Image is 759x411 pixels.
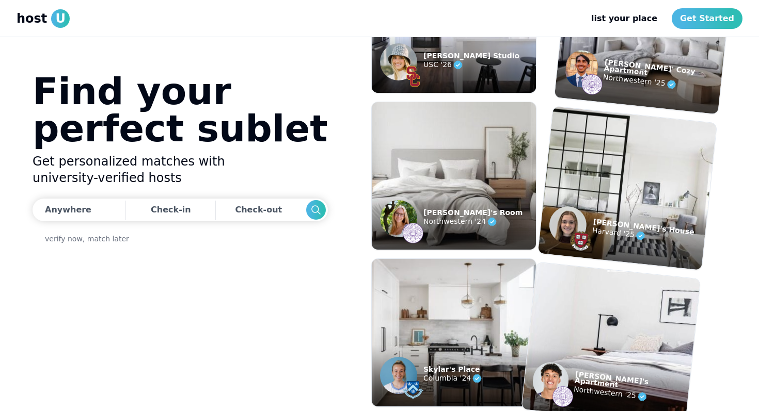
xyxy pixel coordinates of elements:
p: Northwestern '25 [603,71,721,96]
p: Northwestern '25 [573,383,688,407]
p: [PERSON_NAME] Studio [423,53,519,59]
img: example listing host [531,360,571,401]
img: example listing [538,106,717,270]
a: verify now, match later [45,234,129,244]
p: [PERSON_NAME]'s Apartment [575,371,690,395]
nav: Main [583,8,742,29]
p: USC '26 [423,59,519,71]
div: Check-out [235,200,286,220]
div: Anywhere [45,204,91,216]
h2: Get personalized matches with university-verified hosts [33,153,328,186]
img: example listing host [580,73,603,96]
button: Anywhere [33,199,123,221]
img: example listing host [403,223,423,243]
img: example listing host [380,43,417,80]
img: example listing [372,259,536,406]
img: example listing host [547,205,588,245]
p: [PERSON_NAME]'s House [593,218,694,235]
a: hostU [17,9,70,28]
p: Columbia '24 [423,372,483,385]
img: example listing host [570,229,592,252]
img: example listing host [403,380,423,400]
span: U [51,9,70,28]
span: host [17,10,47,27]
div: Dates trigger [33,199,328,221]
p: [PERSON_NAME]'s Room [423,209,523,216]
img: example listing host [403,66,423,87]
img: example listing host [551,385,574,408]
p: Harvard '25 [592,224,694,247]
a: Get Started [672,8,742,29]
img: example listing host [380,357,417,394]
img: example listing [372,102,536,250]
h1: Find your perfect sublet [33,73,328,147]
p: Northwestern '24 [423,216,523,228]
p: [PERSON_NAME]' Cozy Apartment [604,59,722,84]
a: list your place [583,8,666,29]
p: Skylar's Place [423,366,483,372]
div: Check-in [151,200,191,220]
img: example listing host [564,48,599,89]
img: example listing host [380,200,417,237]
button: Search [306,200,326,220]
